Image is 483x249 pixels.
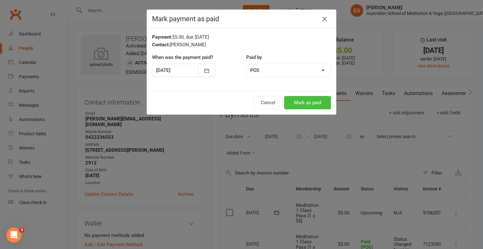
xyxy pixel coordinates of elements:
button: Mark as paid [284,96,331,109]
h4: Mark payment as paid [152,15,331,23]
strong: Payment: [152,34,172,40]
label: Paid by [246,54,262,61]
div: [PERSON_NAME] [152,41,331,48]
button: Close [320,14,330,24]
button: Cancel [254,96,283,109]
div: $5.00, due [DATE] [152,33,331,41]
label: When was the payment paid? [152,54,213,61]
strong: Contact: [152,42,170,48]
iframe: Intercom live chat [6,227,21,243]
span: 3 [19,227,24,233]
